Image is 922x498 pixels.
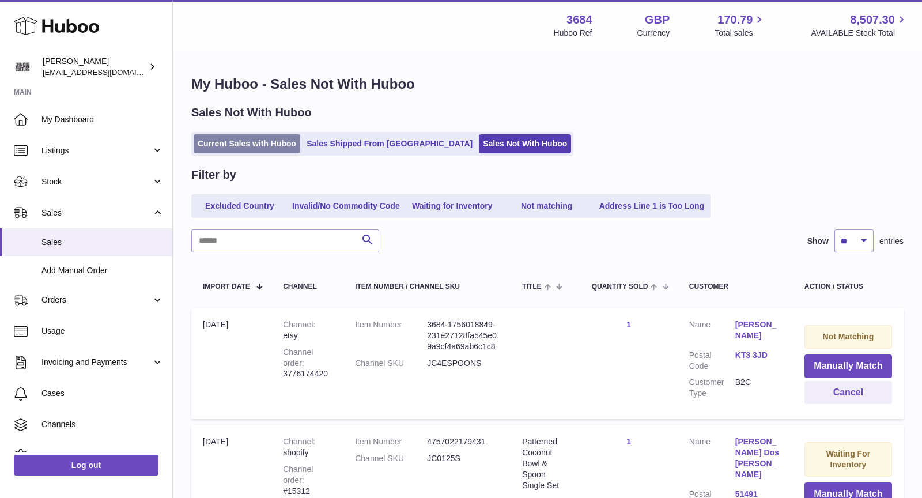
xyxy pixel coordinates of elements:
span: Import date [203,283,250,290]
strong: GBP [645,12,670,28]
div: Patterned Coconut Bowl & Spoon Single Set [522,436,568,491]
strong: Channel order [283,465,313,485]
div: Action / Status [804,283,892,290]
a: Excluded Country [194,197,286,216]
dt: Postal Code [689,350,735,372]
dd: B2C [735,377,781,399]
dt: Channel SKU [355,358,427,369]
dt: Customer Type [689,377,735,399]
dt: Channel SKU [355,453,427,464]
a: [PERSON_NAME] [735,319,781,341]
h2: Sales Not With Huboo [191,105,312,120]
div: 3776174420 [283,347,332,380]
span: Listings [41,145,152,156]
dt: Name [689,319,735,344]
a: Not matching [501,197,593,216]
a: Invalid/No Commodity Code [288,197,404,216]
span: Channels [41,419,164,430]
span: Title [522,283,541,290]
span: Settings [41,450,164,461]
div: Channel [283,283,332,290]
strong: Not Matching [823,332,874,341]
a: KT3 3JD [735,350,781,361]
a: 170.79 Total sales [715,12,766,39]
strong: Waiting For Inventory [826,449,870,469]
a: Address Line 1 is Too Long [595,197,709,216]
div: etsy [283,319,332,341]
a: Log out [14,455,158,476]
span: entries [879,236,904,247]
div: Huboo Ref [554,28,592,39]
dd: JC0125S [427,453,499,464]
a: Waiting for Inventory [406,197,498,216]
span: [EMAIL_ADDRESS][DOMAIN_NAME] [43,67,169,77]
a: Current Sales with Huboo [194,134,300,153]
span: Cases [41,388,164,399]
a: Sales Shipped From [GEOGRAPHIC_DATA] [303,134,477,153]
strong: 3684 [566,12,592,28]
span: Orders [41,295,152,305]
div: Item Number / Channel SKU [355,283,499,290]
h1: My Huboo - Sales Not With Huboo [191,75,904,93]
span: Quantity Sold [592,283,648,290]
div: #15312 [283,464,332,497]
img: theinternationalventure@gmail.com [14,58,31,76]
span: Invoicing and Payments [41,357,152,368]
span: Sales [41,207,152,218]
a: 1 [626,437,631,446]
dd: JC4ESPOONS [427,358,499,369]
dt: Item Number [355,436,427,447]
strong: Channel order [283,348,313,368]
span: My Dashboard [41,114,164,125]
div: [PERSON_NAME] [43,56,146,78]
div: Currency [637,28,670,39]
dd: 3684-1756018849-231e27128fa545e09a9cf4a69ab6c1c8 [427,319,499,352]
span: Usage [41,326,164,337]
dt: Item Number [355,319,427,352]
span: Add Manual Order [41,265,164,276]
div: Customer [689,283,781,290]
span: 8,507.30 [850,12,895,28]
dt: Name [689,436,735,483]
a: [PERSON_NAME] Dos [PERSON_NAME] [735,436,781,480]
dd: 4757022179431 [427,436,499,447]
h2: Filter by [191,167,236,183]
td: [DATE] [191,308,271,419]
a: 8,507.30 AVAILABLE Stock Total [811,12,908,39]
strong: Channel [283,437,315,446]
span: 170.79 [717,12,753,28]
span: Total sales [715,28,766,39]
span: Sales [41,237,164,248]
a: 1 [626,320,631,329]
button: Cancel [804,381,892,405]
div: shopify [283,436,332,458]
strong: Channel [283,320,315,329]
span: Stock [41,176,152,187]
button: Manually Match [804,354,892,378]
label: Show [807,236,829,247]
a: Sales Not With Huboo [479,134,571,153]
span: AVAILABLE Stock Total [811,28,908,39]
